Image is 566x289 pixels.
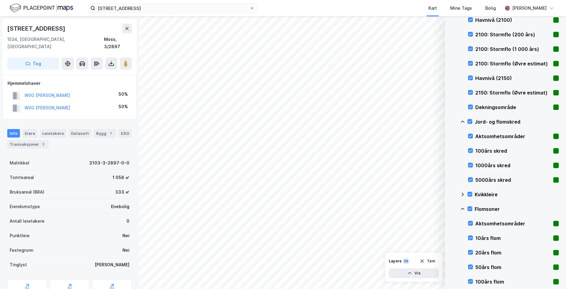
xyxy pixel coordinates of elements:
div: 20års flom [475,249,551,256]
iframe: Chat Widget [536,260,566,289]
div: 2100: Stormflo (1 000 års) [475,45,551,53]
div: 38 [403,258,409,264]
div: 100års skred [475,147,551,154]
div: 2100: Stormflo (200 års) [475,31,551,38]
input: Søk på adresse, matrikkel, gårdeiere, leietakere eller personer [95,4,249,13]
div: [PERSON_NAME] [512,5,547,12]
div: Hjemmelshaver [8,80,132,87]
div: Nei [122,232,129,239]
div: Havnivå (2150) [475,75,551,82]
div: 3103-3-2897-0-0 [89,159,129,167]
div: Bolig [485,5,496,12]
div: 333 ㎡ [115,188,129,196]
div: Leietakere [40,129,66,138]
div: Kart [428,5,437,12]
div: Punktleie [10,232,30,239]
div: Mine Tags [450,5,472,12]
div: Festegrunn [10,247,33,254]
div: ESG [119,129,132,138]
div: 2 [40,141,46,147]
div: 50% [119,103,128,110]
div: Flomsoner [475,205,559,213]
div: 1000års skred [475,162,551,169]
div: 5000års skred [475,176,551,184]
div: Antall leietakere [10,218,44,225]
div: 1 058 ㎡ [112,174,129,181]
div: 0 [126,218,129,225]
button: Vis [389,268,439,278]
div: 1 [108,130,114,136]
div: Tomteareal [10,174,34,181]
div: [PERSON_NAME] [95,261,129,268]
div: 2150: Stormflo (Øvre estimat) [475,89,551,96]
div: Bygg [94,129,116,138]
div: Dekningsområde [475,104,551,111]
div: [STREET_ADDRESS] [7,24,67,33]
button: Tøm [416,256,439,266]
div: Kvikkleire [475,191,559,198]
div: Aktsomhetsområder [475,220,551,227]
div: Bruksareal (BRA) [10,188,44,196]
div: Enebolig [111,203,129,210]
div: Havnivå (2100) [475,16,551,24]
button: Tag [7,58,59,70]
div: Jord- og flomskred [475,118,559,125]
div: Nei [122,247,129,254]
div: Datasett [69,129,91,138]
div: Eiere [22,129,37,138]
div: Info [7,129,20,138]
div: 10års flom [475,234,551,242]
div: 2100: Stormflo (Øvre estimat) [475,60,551,67]
div: Moss, 3/2897 [104,36,132,50]
div: Matrikkel [10,159,29,167]
div: 50% [119,91,128,98]
div: Aktsomhetsområder [475,133,551,140]
div: Layers [389,259,402,264]
img: logo.f888ab2527a4732fd821a326f86c7f29.svg [10,3,73,13]
div: Transaksjoner [7,140,49,148]
div: Eiendomstype [10,203,40,210]
div: 100års flom [475,278,551,285]
div: 1534, [GEOGRAPHIC_DATA], [GEOGRAPHIC_DATA] [7,36,104,50]
div: 50års flom [475,264,551,271]
div: Tinglyst [10,261,27,268]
